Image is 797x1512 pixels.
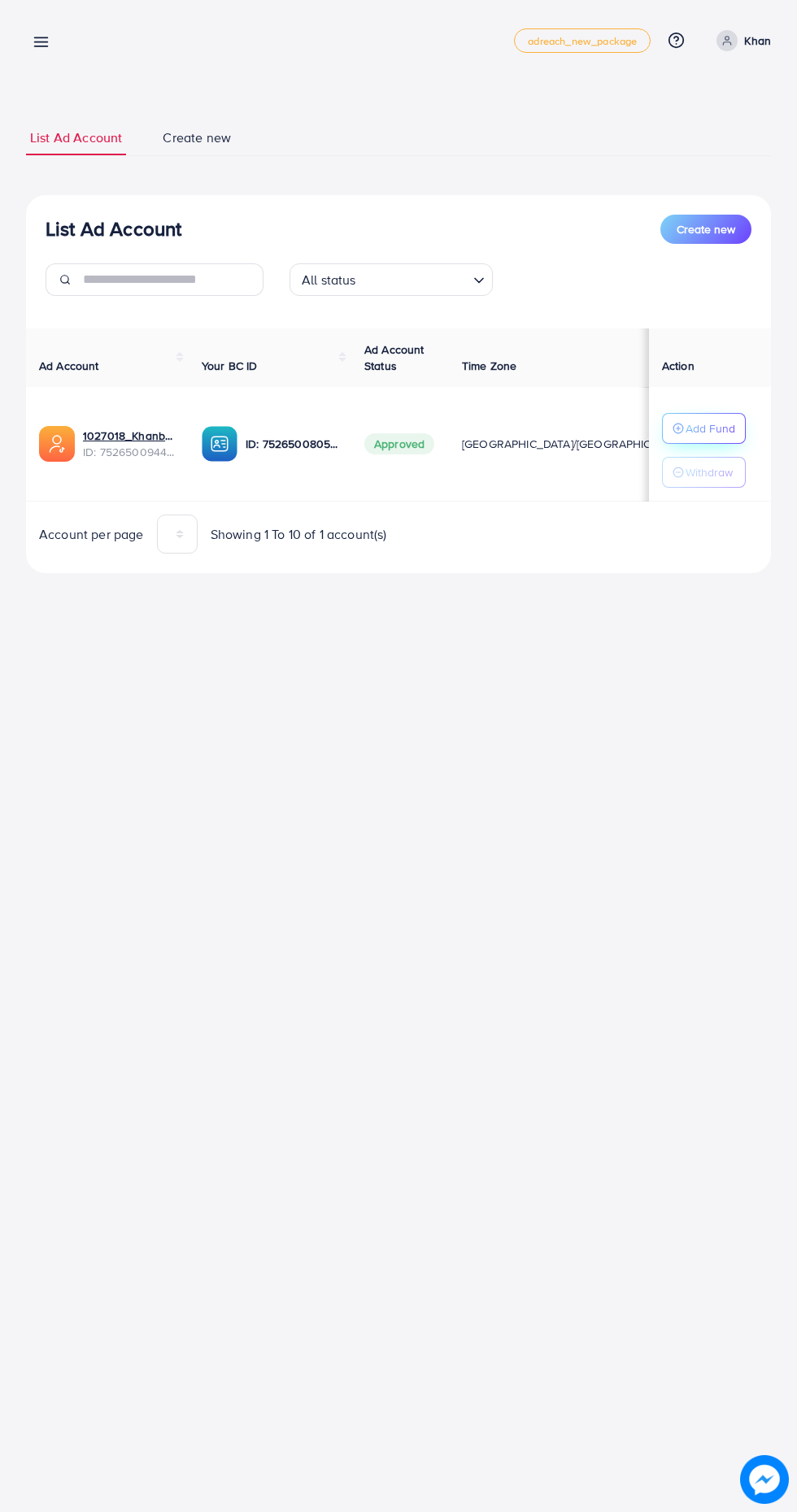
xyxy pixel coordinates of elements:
[83,428,176,461] div: <span class='underline'>1027018_Khanbhia_1752400071646</span></br>7526500944935256080
[83,428,176,444] a: 1027018_Khanbhia_1752400071646
[660,215,751,244] button: Create new
[246,434,338,454] p: ID: 7526500805902909457
[462,436,688,452] span: [GEOGRAPHIC_DATA]/[GEOGRAPHIC_DATA]
[686,419,735,438] p: Add Fund
[662,457,746,488] button: Withdraw
[30,128,122,147] span: List Ad Account
[514,28,651,53] a: adreach_new_package
[46,217,181,241] h3: List Ad Account
[361,265,467,292] input: Search for option
[686,463,733,482] p: Withdraw
[528,36,637,46] span: adreach_new_package
[740,1455,789,1504] img: image
[39,426,75,462] img: ic-ads-acc.e4c84228.svg
[39,525,144,544] span: Account per page
[83,444,176,460] span: ID: 7526500944935256080
[677,221,735,237] span: Create new
[290,263,493,296] div: Search for option
[163,128,231,147] span: Create new
[364,433,434,454] span: Approved
[298,268,359,292] span: All status
[202,426,237,462] img: ic-ba-acc.ded83a64.svg
[39,358,99,374] span: Ad Account
[662,413,746,444] button: Add Fund
[364,341,425,374] span: Ad Account Status
[462,358,516,374] span: Time Zone
[662,358,695,374] span: Action
[202,358,258,374] span: Your BC ID
[710,30,771,51] a: Khan
[211,525,387,544] span: Showing 1 To 10 of 1 account(s)
[744,31,771,50] p: Khan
